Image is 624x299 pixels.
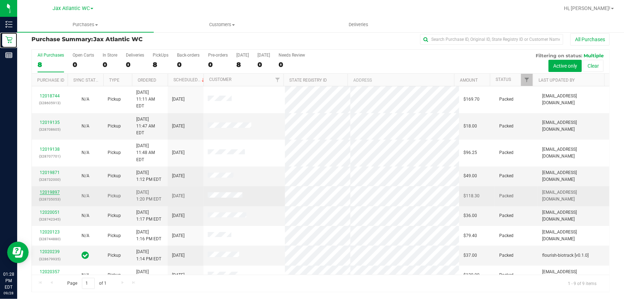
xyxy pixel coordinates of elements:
[5,36,13,43] inline-svg: Retail
[542,252,589,259] span: flourish-biotrack [v0.1.0]
[82,278,95,289] input: 1
[208,61,228,69] div: 0
[108,212,121,219] span: Pickup
[126,61,144,69] div: 0
[73,53,94,58] div: Open Carts
[82,232,89,239] button: N/A
[82,233,89,238] span: Not Applicable
[38,53,64,58] div: All Purchases
[5,52,13,59] inline-svg: Reports
[172,149,185,156] span: [DATE]
[177,61,200,69] div: 0
[539,78,575,83] a: Last Updated By
[3,271,14,290] p: 01:28 PM EDT
[564,5,610,11] span: Hi, [PERSON_NAME]!
[499,272,514,279] span: Packed
[109,78,119,83] a: Type
[37,78,64,83] a: Purchase ID
[499,96,514,103] span: Packed
[542,146,605,160] span: [EMAIL_ADDRESS][DOMAIN_NAME]
[279,61,305,69] div: 0
[172,212,185,219] span: [DATE]
[36,196,63,203] p: (328735053)
[40,210,60,215] a: 12020051
[463,193,480,199] span: $118.30
[172,123,185,130] span: [DATE]
[496,77,511,82] a: Status
[103,53,117,58] div: In Store
[82,173,89,178] span: Not Applicable
[126,53,144,58] div: Deliveries
[542,229,605,242] span: [EMAIL_ADDRESS][DOMAIN_NAME]
[542,93,605,106] span: [EMAIL_ADDRESS][DOMAIN_NAME]
[82,250,89,260] span: In Sync
[40,147,60,152] a: 12019138
[521,74,533,86] a: Filter
[463,252,477,259] span: $37.00
[584,53,604,58] span: Multiple
[542,189,605,203] span: [EMAIL_ADDRESS][DOMAIN_NAME]
[3,290,14,296] p: 09/28
[290,17,427,32] a: Deliveries
[82,149,89,156] button: N/A
[136,89,163,110] span: [DATE] 11:11 AM EDT
[82,124,89,129] span: Not Applicable
[82,272,89,279] button: N/A
[61,278,113,289] span: Page of 1
[499,149,514,156] span: Packed
[73,61,94,69] div: 0
[236,53,249,58] div: [DATE]
[93,36,143,43] span: Jax Atlantic WC
[36,100,63,106] p: (328605913)
[108,96,121,103] span: Pickup
[172,193,185,199] span: [DATE]
[40,230,60,235] a: 12020123
[40,249,60,254] a: 12020239
[38,61,64,69] div: 8
[82,193,89,199] button: N/A
[136,269,161,282] span: [DATE] 1:26 PM EDT
[542,269,605,282] span: [EMAIL_ADDRESS][DOMAIN_NAME]
[108,173,121,179] span: Pickup
[542,209,605,223] span: [EMAIL_ADDRESS][DOMAIN_NAME]
[82,150,89,155] span: Not Applicable
[82,273,89,278] span: Not Applicable
[40,120,60,125] a: 12019135
[136,116,163,137] span: [DATE] 11:47 AM EDT
[172,252,185,259] span: [DATE]
[17,17,154,32] a: Purchases
[108,149,121,156] span: Pickup
[31,36,224,43] h3: Purchase Summary:
[136,169,161,183] span: [DATE] 1:12 PM EDT
[208,53,228,58] div: Pre-orders
[36,256,63,262] p: (328679935)
[499,232,514,239] span: Packed
[153,61,168,69] div: 8
[7,242,29,263] iframe: Resource center
[82,97,89,102] span: Not Applicable
[82,96,89,103] button: N/A
[236,61,249,69] div: 8
[82,123,89,130] button: N/A
[82,213,89,218] span: Not Applicable
[108,123,121,130] span: Pickup
[36,176,63,183] p: (328732000)
[36,216,63,223] p: (328742345)
[562,278,602,289] span: 1 - 9 of 9 items
[108,232,121,239] span: Pickup
[53,5,90,11] span: Jax Atlantic WC
[36,236,63,242] p: (328744880)
[272,74,284,86] a: Filter
[17,21,154,28] span: Purchases
[108,193,121,199] span: Pickup
[136,189,161,203] span: [DATE] 1:20 PM EDT
[542,169,605,183] span: [EMAIL_ADDRESS][DOMAIN_NAME]
[499,212,514,219] span: Packed
[40,190,60,195] a: 12019897
[348,74,454,86] th: Address
[463,173,477,179] span: $49.00
[460,78,478,83] a: Amount
[40,93,60,98] a: 12018744
[138,78,156,83] a: Ordered
[82,173,89,179] button: N/A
